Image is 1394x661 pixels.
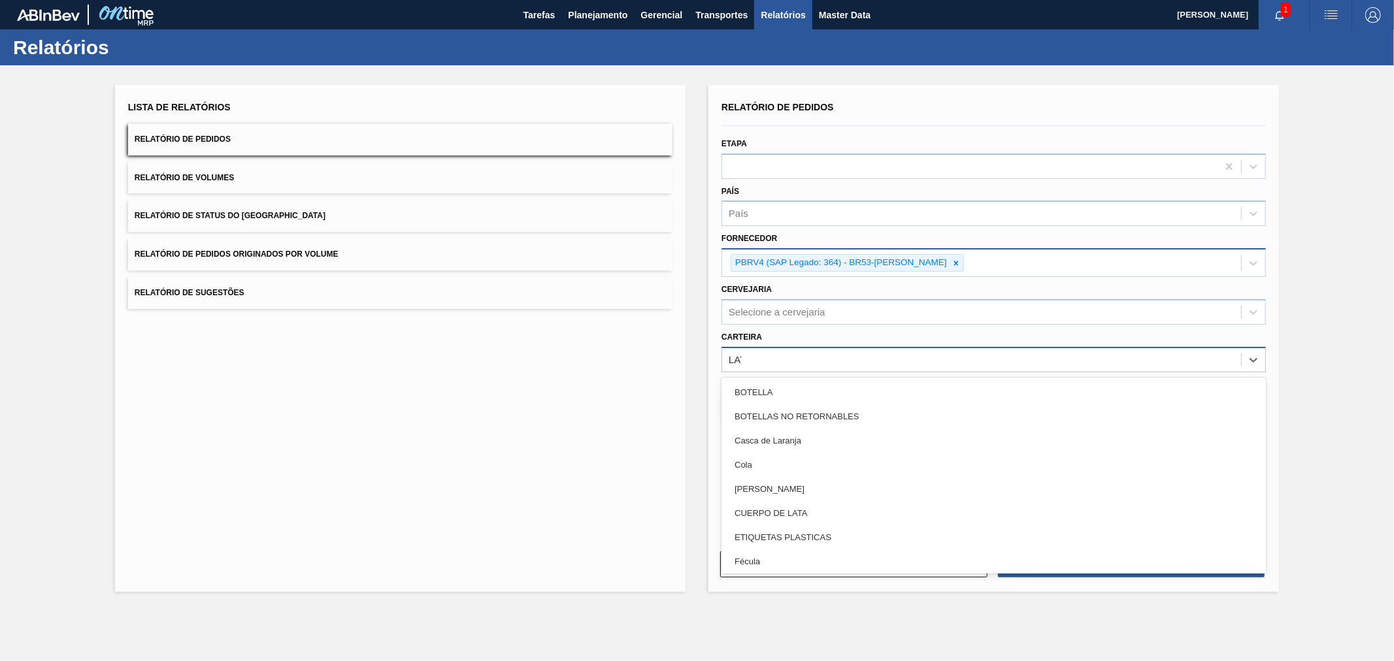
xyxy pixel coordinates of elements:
span: Tarefas [523,7,556,23]
span: Transportes [695,7,748,23]
label: Fornecedor [722,234,777,243]
span: 1 [1281,3,1291,17]
div: BOTELLAS NO RETORNABLES [722,404,1266,428]
button: Relatório de Status do [GEOGRAPHIC_DATA] [128,200,672,232]
span: Lista de Relatórios [128,102,231,112]
span: Relatório de Pedidos [135,135,231,144]
div: CUERPO DE LATA [722,501,1266,525]
span: Planejamento [568,7,627,23]
span: Relatório de Pedidos [722,102,834,112]
button: Relatório de Pedidos [128,123,672,155]
h1: Relatórios [13,40,245,55]
img: userActions [1323,7,1339,23]
img: Logout [1365,7,1381,23]
button: Relatório de Volumes [128,162,672,194]
label: Carteira [722,332,762,342]
span: Relatório de Status do [GEOGRAPHIC_DATA] [135,211,325,220]
label: Etapa [722,139,747,148]
span: Relatório de Volumes [135,173,234,182]
div: Selecione a cervejaria [729,306,825,317]
button: Relatório de Pedidos Originados por Volume [128,238,672,270]
div: Fécula [722,549,1266,573]
label: País [722,187,739,196]
div: BOTELLA [722,380,1266,404]
span: Relatórios [761,7,805,23]
div: PBRV4 (SAP Legado: 364) - BR53-[PERSON_NAME] [731,255,949,271]
div: Cola [722,453,1266,477]
span: Gerencial [641,7,683,23]
span: Relatório de Pedidos Originados por Volume [135,250,339,259]
img: TNhmsLtSVTkK8tSr43FrP2fwEKptu5GPRR3wAAAABJRU5ErkJggg== [17,9,80,21]
label: Cervejaria [722,285,772,294]
button: Notificações [1259,6,1301,24]
span: Relatório de Sugestões [135,288,244,297]
div: País [729,208,748,219]
div: Casca de Laranja [722,428,1266,453]
div: [PERSON_NAME] [722,477,1266,501]
button: Limpar [720,551,987,577]
span: Master Data [819,7,871,23]
button: Relatório de Sugestões [128,277,672,309]
div: ETIQUETAS PLASTICAS [722,525,1266,549]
